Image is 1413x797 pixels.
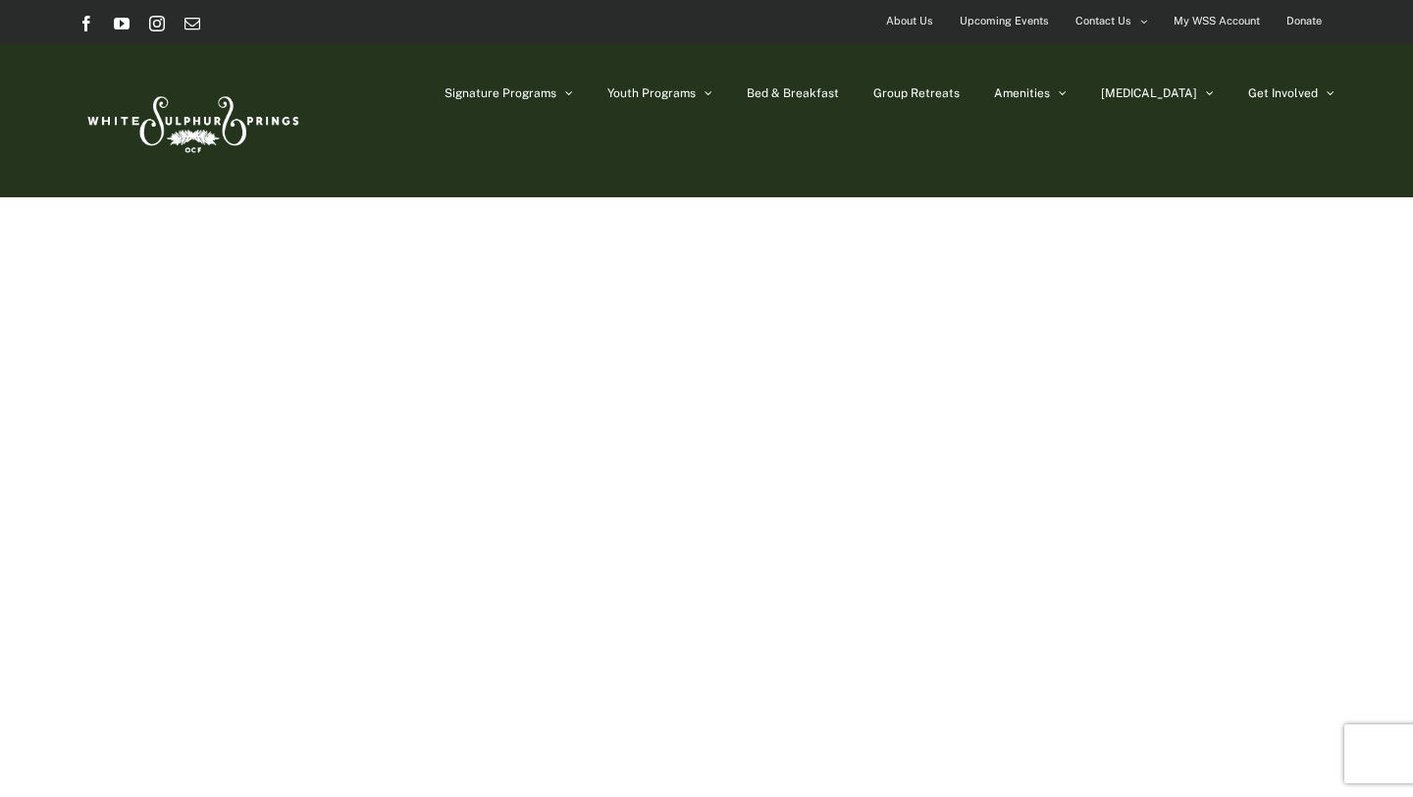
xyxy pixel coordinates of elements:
[1286,7,1322,35] span: Donate
[886,7,933,35] span: About Us
[1075,7,1131,35] span: Contact Us
[445,87,556,99] span: Signature Programs
[78,75,304,167] img: White Sulphur Springs Logo
[1248,87,1318,99] span: Get Involved
[445,44,573,142] a: Signature Programs
[747,87,839,99] span: Bed & Breakfast
[994,44,1067,142] a: Amenities
[873,44,960,142] a: Group Retreats
[445,44,1334,142] nav: Main Menu
[607,87,696,99] span: Youth Programs
[1174,7,1260,35] span: My WSS Account
[873,87,960,99] span: Group Retreats
[1248,44,1334,142] a: Get Involved
[114,16,130,31] a: YouTube
[994,87,1050,99] span: Amenities
[960,7,1049,35] span: Upcoming Events
[1101,44,1214,142] a: [MEDICAL_DATA]
[1101,87,1197,99] span: [MEDICAL_DATA]
[149,16,165,31] a: Instagram
[78,16,94,31] a: Facebook
[607,44,712,142] a: Youth Programs
[747,44,839,142] a: Bed & Breakfast
[184,16,200,31] a: Email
